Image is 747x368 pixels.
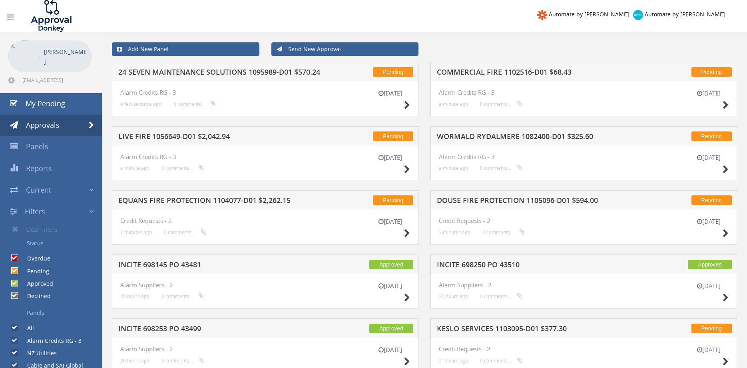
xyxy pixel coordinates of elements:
a: Status [6,237,102,250]
h4: Credit Requests - 2 [120,217,410,224]
small: [DATE] [689,282,729,290]
h5: LIVE FIRE 1056649-D01 $2,042.94 [118,133,324,143]
small: [DATE] [370,153,410,162]
h5: INCITE 698253 PO 43499 [118,325,324,335]
h5: DOUSE FIRE PROTECTION 1105096-D01 $594.00 [437,197,643,207]
small: [DATE] [689,217,729,226]
small: 0 comments... [161,293,204,299]
h5: WORMALD RYDALMERE 1082400-D01 $325.60 [437,133,643,143]
span: Pending [691,131,732,141]
small: 0 comments... [480,358,522,364]
small: [DATE] [370,346,410,354]
small: [DATE] [370,282,410,290]
label: Pending [19,267,49,275]
label: All [19,324,34,332]
h5: INCITE 698250 PO 43510 [437,261,643,271]
span: Pending [691,324,732,333]
small: 0 comments... [482,229,525,235]
h4: Alarm Suppliers - 2 [120,346,410,352]
a: Send New Approval [271,42,419,56]
h4: Alarm Suppliers - 2 [120,282,410,288]
span: Automate by [PERSON_NAME] [645,10,725,18]
span: Reports [26,163,52,173]
label: Approved [19,280,53,288]
h5: EQUANS FIRE PROTECTION 1104077-D01 $2,262.15 [118,197,324,207]
small: [DATE] [689,153,729,162]
small: [DATE] [689,346,729,354]
span: Pending [373,195,413,205]
a: Panels [6,306,102,320]
h5: 24 SEVEN MAINTENANCE SOLUTIONS 1095989-D01 $570.24 [118,68,324,78]
img: xero-logo.png [633,10,643,20]
h4: Alarm Suppliers - 2 [439,282,729,288]
small: 0 comments... [161,165,204,171]
small: a few seconds ago [120,101,161,107]
h5: INCITE 698145 PO 43481 [118,261,324,271]
span: Panels [26,141,48,151]
span: Approved [369,260,413,269]
label: NZ Utilities [19,349,57,357]
h4: Credit Requests - 2 [439,346,729,352]
span: Approved [688,260,732,269]
small: 20 hours ago [439,293,468,299]
small: 20 hours ago [120,358,149,364]
span: Pending [691,67,732,77]
span: My Pending [26,99,65,108]
h4: Credit Requests - 2 [439,217,729,224]
a: Clear Filters [6,222,102,237]
small: a minute ago [439,101,468,107]
small: 0 comments... [164,229,206,235]
a: Add New Panel [112,42,259,56]
h4: Alarm Credits RG - 3 [439,89,729,96]
span: Pending [373,131,413,141]
small: 2 minutes ago [120,229,152,235]
small: 0 comments... [173,101,216,107]
h4: Alarm Credits RG - 3 [439,153,729,160]
span: Current [26,185,51,195]
small: 0 comments... [161,358,204,364]
span: Automate by [PERSON_NAME] [549,10,629,18]
label: Overdue [19,255,50,263]
small: [DATE] [689,89,729,97]
span: Approved [369,324,413,333]
span: Approvals [26,120,60,130]
h5: COMMERCIAL FIRE 1102516-D01 $68.43 [437,68,643,78]
label: Alarm Credits RG - 3 [19,337,82,345]
small: [DATE] [370,217,410,226]
span: Filters [25,207,45,216]
small: 3 minutes ago [439,229,470,235]
h4: Alarm Credits RG - 3 [120,153,410,160]
span: [EMAIL_ADDRESS][DOMAIN_NAME] [22,77,90,83]
small: 21 hours ago [439,358,468,364]
small: a minute ago [120,165,149,171]
small: 20 hours ago [120,293,149,299]
small: 0 comments... [480,165,522,171]
span: Pending [691,195,732,205]
small: [DATE] [370,89,410,97]
img: zapier-logomark.png [537,10,547,20]
small: 0 comments... [480,293,522,299]
h5: KESLO SERVICES 1103095-D01 $377.30 [437,325,643,335]
label: Declined [19,292,51,300]
small: a minute ago [439,165,468,171]
span: Pending [373,67,413,77]
h4: Alarm Credits RG - 3 [120,89,410,96]
small: 0 comments... [480,101,522,107]
p: [PERSON_NAME] [44,47,88,67]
